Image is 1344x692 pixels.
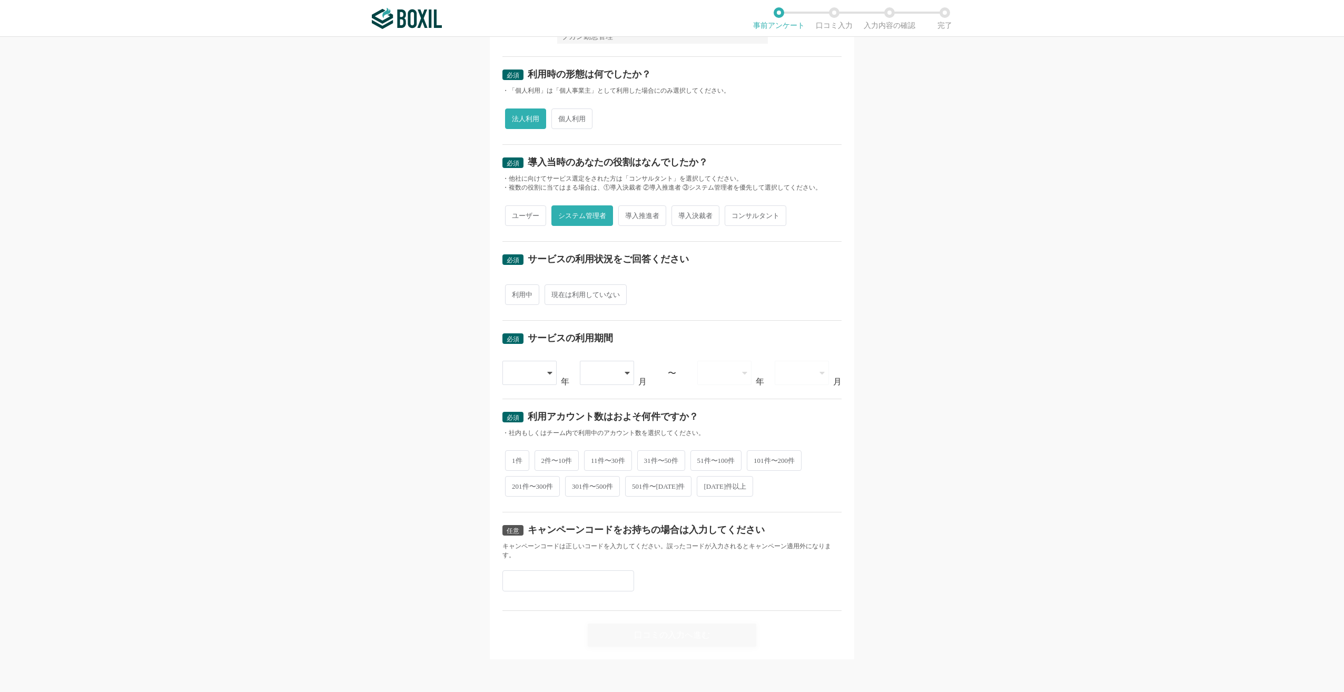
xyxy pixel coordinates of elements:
span: [DATE]件以上 [697,476,753,497]
div: 年 [561,378,569,386]
span: 必須 [507,256,519,264]
span: 必須 [507,335,519,343]
div: 導入当時のあなたの役割はなんでしたか？ [528,157,708,167]
div: 月 [638,378,647,386]
span: 必須 [507,72,519,79]
span: 51件〜100件 [690,450,742,471]
span: 個人利用 [551,108,592,129]
span: 必須 [507,160,519,167]
span: 現在は利用していない [545,284,627,305]
span: 1件 [505,450,529,471]
span: 31件〜50件 [637,450,685,471]
span: 201件〜300件 [505,476,560,497]
span: ユーザー [505,205,546,226]
div: 利用時の形態は何でしたか？ [528,70,651,79]
li: 口コミ入力 [806,7,862,29]
span: 導入決裁者 [671,205,719,226]
div: 利用アカウント数はおよそ何件ですか？ [528,412,698,421]
span: 必須 [507,414,519,421]
div: ・社内もしくはチーム内で利用中のアカウント数を選択してください。 [502,429,842,438]
span: 301件〜500件 [565,476,620,497]
div: 年 [756,378,764,386]
span: 2件〜10件 [535,450,579,471]
span: 11件〜30件 [584,450,632,471]
span: コンサルタント [725,205,786,226]
div: サービスの利用期間 [528,333,613,343]
li: 完了 [917,7,972,29]
div: キャンペーンコードをお持ちの場合は入力してください [528,525,765,535]
span: 501件〜[DATE]件 [625,476,691,497]
div: 〜 [668,369,676,378]
img: ボクシルSaaS_ロゴ [372,8,442,29]
span: 利用中 [505,284,539,305]
div: 月 [833,378,842,386]
span: システム管理者 [551,205,613,226]
span: 法人利用 [505,108,546,129]
div: ・複数の役割に当てはまる場合は、①導入決裁者 ②導入推進者 ③システム管理者を優先して選択してください。 [502,183,842,192]
span: 任意 [507,527,519,535]
span: 導入推進者 [618,205,666,226]
li: 事前アンケート [751,7,806,29]
li: 入力内容の確認 [862,7,917,29]
div: ・他社に向けてサービス選定をされた方は「コンサルタント」を選択してください。 [502,174,842,183]
div: ・「個人利用」は「個人事業主」として利用した場合にのみ選択してください。 [502,86,842,95]
div: サービスの利用状況をご回答ください [528,254,689,264]
span: 101件〜200件 [747,450,802,471]
div: キャンペーンコードは正しいコードを入力してください。誤ったコードが入力されるとキャンペーン適用外になります。 [502,542,842,560]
